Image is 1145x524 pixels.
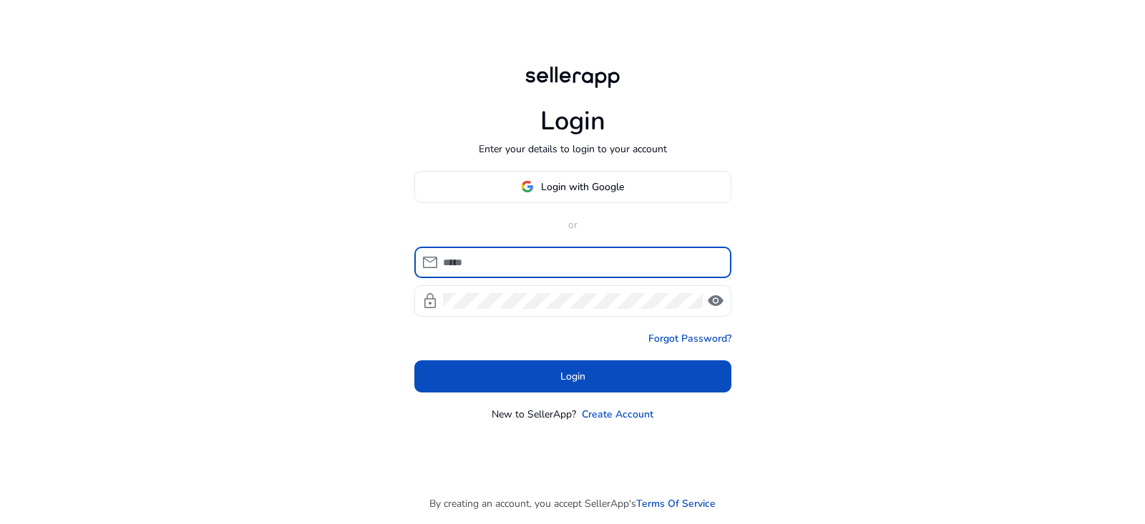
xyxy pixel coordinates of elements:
[414,171,731,203] button: Login with Google
[560,369,585,384] span: Login
[422,292,439,310] span: lock
[582,407,653,422] a: Create Account
[414,217,731,232] p: or
[492,407,576,422] p: New to SellerApp?
[648,331,731,346] a: Forgot Password?
[422,254,439,271] span: mail
[541,179,624,194] span: Login with Google
[521,180,534,193] img: google-logo.svg
[540,106,605,137] h1: Login
[414,360,731,392] button: Login
[479,142,667,157] p: Enter your details to login to your account
[707,292,724,310] span: visibility
[636,496,716,511] a: Terms Of Service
